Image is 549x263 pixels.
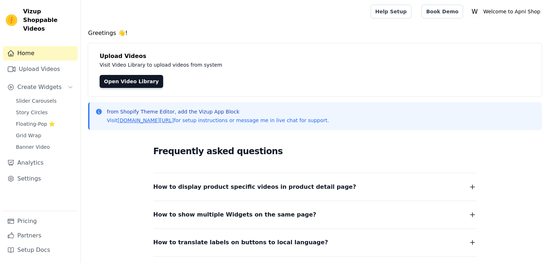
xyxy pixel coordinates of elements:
[12,119,78,129] a: Floating-Pop ⭐
[469,5,543,18] button: W Welcome to Apni Shop
[100,52,530,61] h4: Upload Videos
[153,237,328,248] span: How to translate labels on buttons to local language?
[6,14,17,26] img: Vizup
[118,117,174,123] a: [DOMAIN_NAME][URL]
[153,237,477,248] button: How to translate labels on buttons to local language?
[107,108,329,115] p: from Shopify Theme Editor, add the Vizup App Block
[153,210,477,220] button: How to show multiple Widgets on the same page?
[12,130,78,141] a: Grid Wrap
[3,46,78,61] a: Home
[16,120,55,128] span: Floating-Pop ⭐
[3,214,78,228] a: Pricing
[3,156,78,170] a: Analytics
[472,8,478,15] text: W
[153,182,356,192] span: How to display product specific videos in product detail page?
[100,75,163,88] a: Open Video Library
[153,210,317,220] span: How to show multiple Widgets on the same page?
[12,142,78,152] a: Banner Video
[3,228,78,243] a: Partners
[153,182,477,192] button: How to display product specific videos in product detail page?
[88,29,542,37] h4: Greetings 👋!
[16,97,57,104] span: Slider Carousels
[23,7,75,33] span: Vizup Shoppable Videos
[16,109,48,116] span: Story Circles
[422,5,463,18] a: Book Demo
[12,96,78,106] a: Slider Carousels
[107,117,329,124] p: Visit for setup instructions or message me in live chat for support.
[3,243,78,257] a: Setup Docs
[480,5,543,18] p: Welcome to Apni Shop
[16,132,41,139] span: Grid Wrap
[12,107,78,117] a: Story Circles
[3,80,78,94] button: Create Widgets
[3,62,78,76] a: Upload Videos
[153,144,477,159] h2: Frequently asked questions
[17,83,62,92] span: Create Widgets
[371,5,411,18] a: Help Setup
[16,143,50,151] span: Banner Video
[3,171,78,186] a: Settings
[100,61,423,69] p: Visit Video Library to upload videos from system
